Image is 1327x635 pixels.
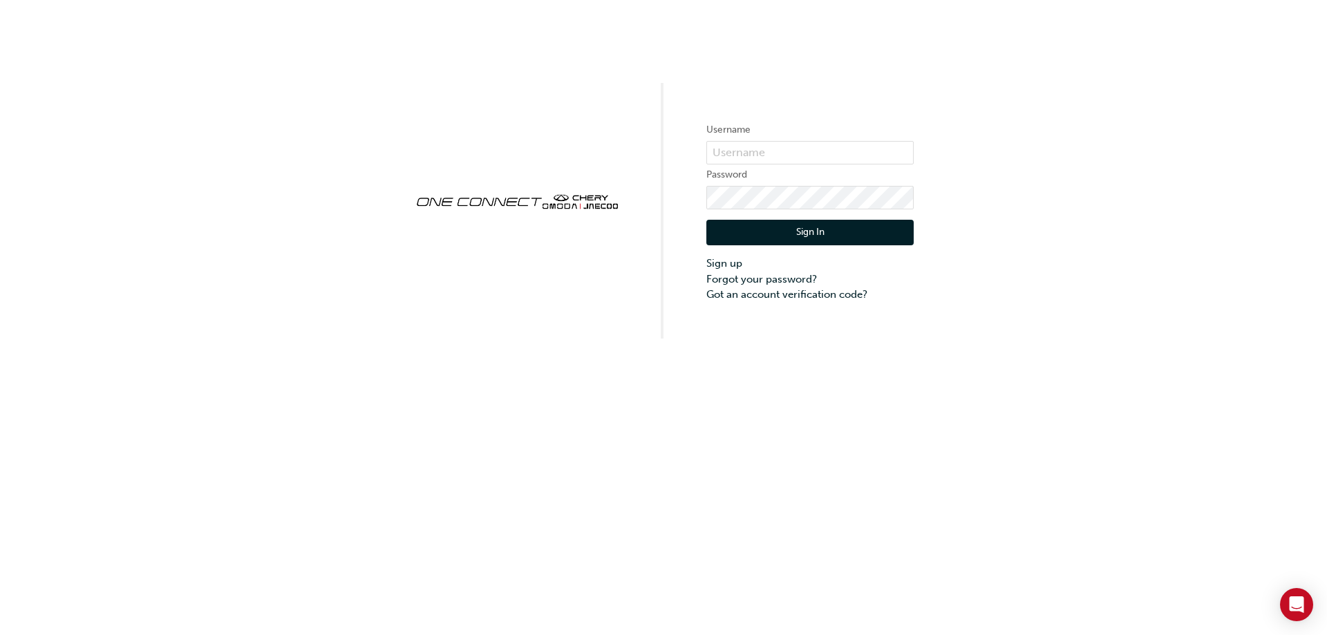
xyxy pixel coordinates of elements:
a: Sign up [706,256,914,272]
input: Username [706,141,914,164]
label: Password [706,167,914,183]
div: Open Intercom Messenger [1280,588,1313,621]
a: Got an account verification code? [706,287,914,303]
label: Username [706,122,914,138]
a: Forgot your password? [706,272,914,287]
button: Sign In [706,220,914,246]
img: oneconnect [413,182,621,218]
